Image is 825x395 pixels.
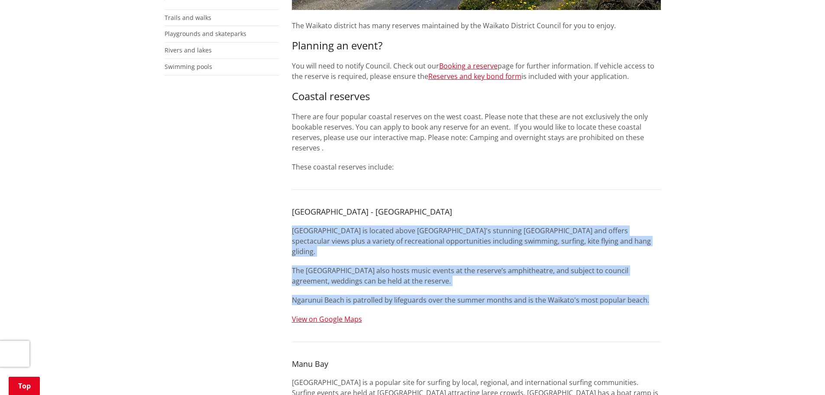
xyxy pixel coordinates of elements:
p: There are four popular coastal reserves on the west coast. Please note that these are not exclusi... [292,111,661,153]
p: [GEOGRAPHIC_DATA] is located above [GEOGRAPHIC_DATA]'s stunning [GEOGRAPHIC_DATA] and offers spec... [292,225,661,257]
a: Top [9,377,40,395]
p: Ngarunui Beach is patrolled by lifeguards over the summer months and is the Waikato's most popula... [292,295,661,305]
a: Reserves and key bond form [428,72,521,81]
a: Swimming pools [165,62,212,71]
p: These coastal reserves include: [292,162,661,172]
h3: Planning an event? [292,39,661,52]
a: Booking a reserve [439,61,498,71]
h3: Coastal reserves [292,90,661,103]
a: Rivers and lakes [165,46,212,54]
a: Playgrounds and skateparks [165,29,246,38]
p: The Waikato district has many reserves maintained by the Waikato District Council for you to enjoy. [292,10,661,31]
p: The [GEOGRAPHIC_DATA] also hosts music events at the reserve’s amphitheatre, and subject to counc... [292,265,661,286]
iframe: Messenger Launcher [785,359,816,390]
h4: [GEOGRAPHIC_DATA] - [GEOGRAPHIC_DATA] [292,207,661,217]
h4: Manu Bay [292,359,661,369]
a: Trails and walks [165,13,211,22]
p: You will need to notify Council. Check out our page for further information. If vehicle access to... [292,61,661,82]
a: View on Google Maps [292,314,362,324]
